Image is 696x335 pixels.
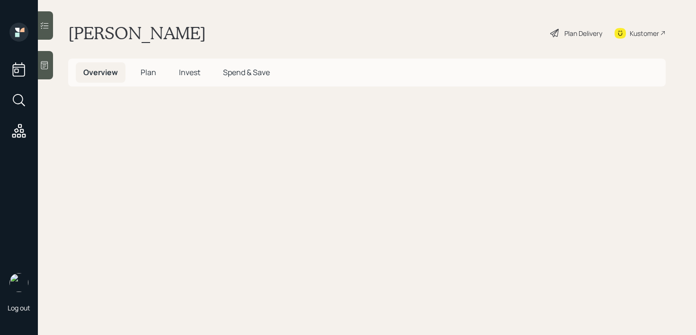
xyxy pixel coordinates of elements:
h1: [PERSON_NAME] [68,23,206,43]
div: Log out [8,303,30,312]
span: Plan [141,67,156,77]
span: Overview [83,67,118,77]
span: Spend & Save [223,67,270,77]
div: Kustomer [630,28,659,38]
div: Plan Delivery [564,28,602,38]
span: Invest [179,67,200,77]
img: retirable_logo.png [9,273,28,292]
